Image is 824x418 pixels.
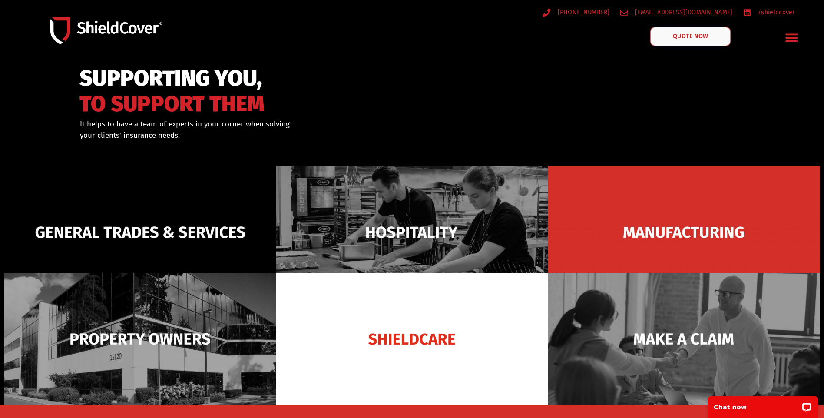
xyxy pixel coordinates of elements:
iframe: LiveChat chat widget [702,391,824,418]
a: QUOTE NOW [650,27,731,46]
a: [EMAIL_ADDRESS][DOMAIN_NAME] [620,7,733,18]
span: [PHONE_NUMBER] [556,7,610,18]
div: It helps to have a team of experts in your corner when solving [80,119,457,141]
p: your clients’ insurance needs. [80,130,457,141]
img: Shield-Cover-Underwriting-Australia-logo-full [50,17,162,45]
a: /shieldcover [743,7,795,18]
a: [PHONE_NUMBER] [543,7,610,18]
div: Menu Toggle [781,27,802,48]
span: SUPPORTING YOU, [79,70,265,87]
span: QUOTE NOW [673,33,708,40]
span: [EMAIL_ADDRESS][DOMAIN_NAME] [633,7,732,18]
span: /shieldcover [756,7,795,18]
